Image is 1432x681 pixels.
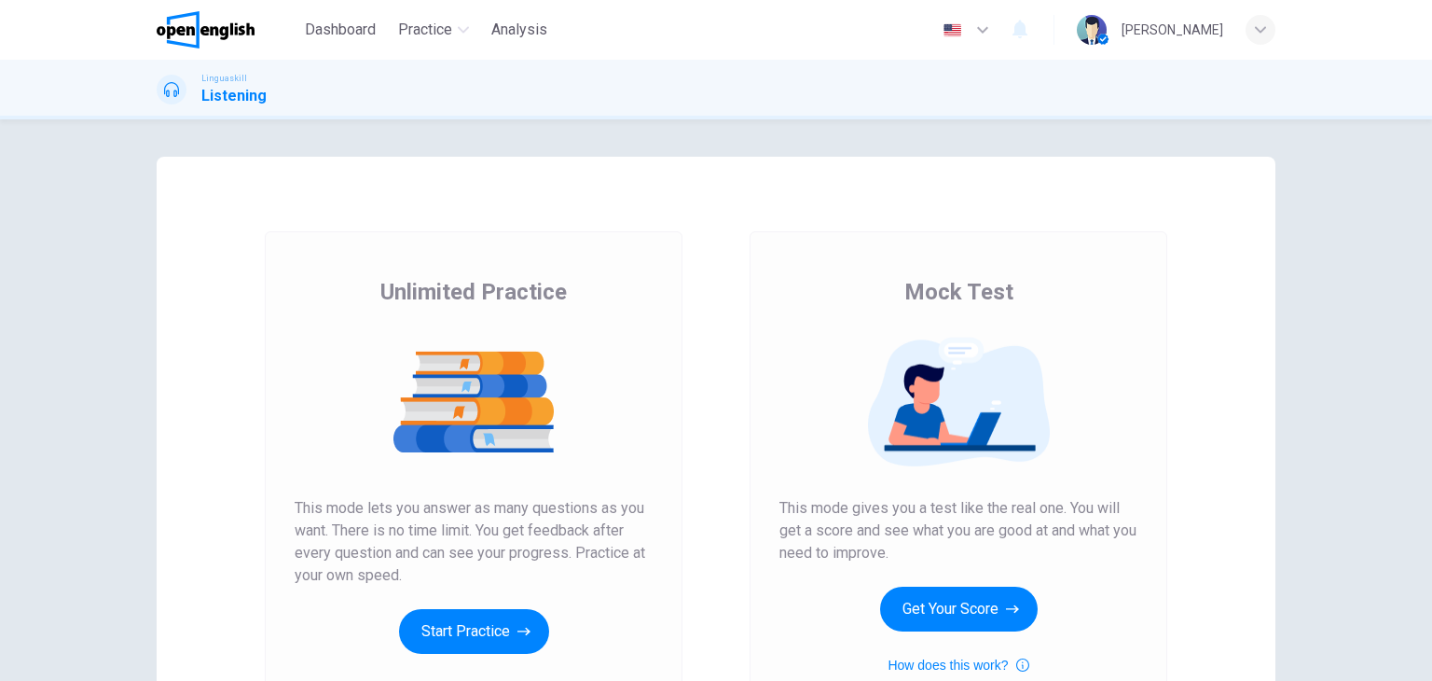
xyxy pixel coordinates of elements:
[491,19,547,41] span: Analysis
[484,13,555,47] button: Analysis
[888,654,1028,676] button: How does this work?
[1077,15,1107,45] img: Profile picture
[1122,19,1223,41] div: [PERSON_NAME]
[391,13,476,47] button: Practice
[295,497,653,587] span: This mode lets you answer as many questions as you want. There is no time limit. You get feedback...
[941,23,964,37] img: en
[305,19,376,41] span: Dashboard
[297,13,383,47] button: Dashboard
[779,497,1137,564] span: This mode gives you a test like the real one. You will get a score and see what you are good at a...
[904,277,1013,307] span: Mock Test
[398,19,452,41] span: Practice
[201,72,247,85] span: Linguaskill
[380,277,567,307] span: Unlimited Practice
[201,85,267,107] h1: Listening
[399,609,549,654] button: Start Practice
[157,11,297,49] a: OpenEnglish logo
[880,587,1038,632] button: Get Your Score
[157,11,255,49] img: OpenEnglish logo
